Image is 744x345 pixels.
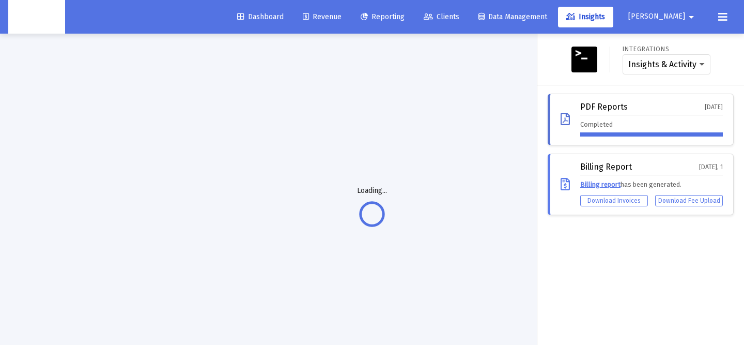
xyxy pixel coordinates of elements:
[415,7,468,27] a: Clients
[361,12,405,21] span: Reporting
[424,12,459,21] span: Clients
[295,7,350,27] a: Revenue
[566,12,605,21] span: Insights
[470,7,555,27] a: Data Management
[558,7,613,27] a: Insights
[229,7,292,27] a: Dashboard
[16,7,57,27] img: Dashboard
[352,7,413,27] a: Reporting
[628,12,685,21] span: [PERSON_NAME]
[616,6,710,27] button: [PERSON_NAME]
[303,12,342,21] span: Revenue
[685,7,698,27] mat-icon: arrow_drop_down
[478,12,547,21] span: Data Management
[237,12,284,21] span: Dashboard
